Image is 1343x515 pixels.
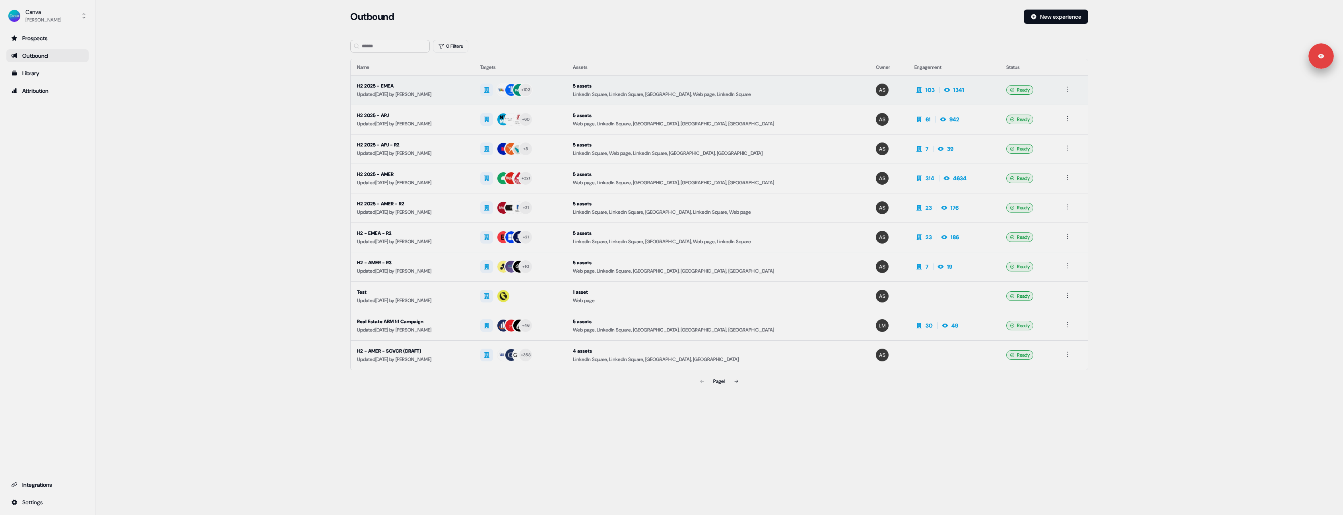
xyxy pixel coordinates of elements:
[926,204,932,212] div: 23
[573,238,864,246] div: LinkedIn Square, LinkedIn Square, [GEOGRAPHIC_DATA], Web page, LinkedIn Square
[876,349,889,361] img: Anna
[926,86,935,94] div: 103
[6,496,89,509] a: Go to integrations
[1024,10,1088,24] button: New experience
[433,40,468,53] button: 0 Filters
[573,149,864,157] div: LinkedIn Square, Web page, LinkedIn Square, [GEOGRAPHIC_DATA], [GEOGRAPHIC_DATA]
[11,34,84,42] div: Prospects
[947,145,953,153] div: 39
[357,288,468,296] div: Test
[573,355,864,363] div: LinkedIn Square, LinkedIn Square, [GEOGRAPHIC_DATA], [GEOGRAPHIC_DATA]
[357,355,468,363] div: Updated [DATE] by [PERSON_NAME]
[573,229,864,237] div: 5 assets
[951,322,958,330] div: 49
[876,172,889,185] img: Anna
[357,149,468,157] div: Updated [DATE] by [PERSON_NAME]
[1006,115,1033,124] div: Ready
[11,69,84,77] div: Library
[1006,85,1033,95] div: Ready
[1006,144,1033,154] div: Ready
[6,49,89,62] a: Go to outbound experience
[11,498,84,506] div: Settings
[357,170,468,178] div: H2 2025 - AMER
[1006,174,1033,183] div: Ready
[357,267,468,275] div: Updated [DATE] by [PERSON_NAME]
[357,229,468,237] div: H2 - EMEA - R2
[573,82,864,90] div: 5 assets
[926,145,928,153] div: 7
[11,52,84,60] div: Outbound
[573,120,864,128] div: Web page, LinkedIn Square, [GEOGRAPHIC_DATA], [GEOGRAPHIC_DATA], [GEOGRAPHIC_DATA]
[926,174,934,182] div: 314
[357,90,468,98] div: Updated [DATE] by [PERSON_NAME]
[908,59,1000,75] th: Engagement
[1006,350,1033,360] div: Ready
[6,6,89,25] button: Canva[PERSON_NAME]
[522,322,530,329] div: + 46
[573,90,864,98] div: LinkedIn Square, LinkedIn Square, [GEOGRAPHIC_DATA], Web page, LinkedIn Square
[876,201,889,214] img: Anna
[953,86,964,94] div: 1341
[357,347,468,355] div: H2 - AMER - SOVCR (DRAFT)
[357,259,468,267] div: H2 - AMER - R3
[876,113,889,126] img: Anna
[1006,262,1033,271] div: Ready
[522,116,530,123] div: + 60
[573,347,864,355] div: 4 assets
[357,179,468,187] div: Updated [DATE] by [PERSON_NAME]
[1000,59,1056,75] th: Status
[573,288,864,296] div: 1 asset
[351,59,474,75] th: Name
[876,260,889,273] img: Anna
[1006,232,1033,242] div: Ready
[573,326,864,334] div: Web page, LinkedIn Square, [GEOGRAPHIC_DATA], [GEOGRAPHIC_DATA], [GEOGRAPHIC_DATA]
[357,326,468,334] div: Updated [DATE] by [PERSON_NAME]
[357,111,468,119] div: H2 2025 - APJ
[521,351,531,359] div: + 358
[876,142,889,155] img: Anna
[522,175,530,182] div: + 321
[713,377,725,385] div: Page 1
[6,84,89,97] a: Go to attribution
[951,233,959,241] div: 186
[357,297,468,304] div: Updated [DATE] by [PERSON_NAME]
[350,11,394,23] h3: Outbound
[953,174,966,182] div: 4634
[25,8,61,16] div: Canva
[926,263,928,271] div: 7
[1006,291,1033,301] div: Ready
[573,179,864,187] div: Web page, LinkedIn Square, [GEOGRAPHIC_DATA], [GEOGRAPHIC_DATA], [GEOGRAPHIC_DATA]
[523,204,529,211] div: + 21
[1006,203,1033,213] div: Ready
[876,231,889,244] img: Anna
[573,141,864,149] div: 5 assets
[573,318,864,326] div: 5 assets
[876,84,889,96] img: Anna
[25,16,61,24] div: [PERSON_NAME]
[357,318,468,326] div: Real Estate ABM 1:1 Campaign
[573,200,864,208] div: 5 assets
[869,59,908,75] th: Owner
[1006,321,1033,330] div: Ready
[573,297,864,304] div: Web page
[573,208,864,216] div: LinkedIn Square, LinkedIn Square, [GEOGRAPHIC_DATA], LinkedIn Square, Web page
[573,267,864,275] div: Web page, LinkedIn Square, [GEOGRAPHIC_DATA], [GEOGRAPHIC_DATA], [GEOGRAPHIC_DATA]
[573,259,864,267] div: 5 assets
[357,208,468,216] div: Updated [DATE] by [PERSON_NAME]
[357,238,468,246] div: Updated [DATE] by [PERSON_NAME]
[951,204,959,212] div: 176
[573,170,864,178] div: 5 assets
[523,234,529,241] div: + 21
[926,233,932,241] div: 23
[11,87,84,95] div: Attribution
[926,115,931,123] div: 61
[523,145,528,152] div: + 3
[357,120,468,128] div: Updated [DATE] by [PERSON_NAME]
[6,32,89,45] a: Go to prospects
[11,481,84,489] div: Integrations
[357,141,468,149] div: H2 2025 - APJ - R2
[876,290,889,302] img: Anna
[6,67,89,80] a: Go to templates
[6,478,89,491] a: Go to integrations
